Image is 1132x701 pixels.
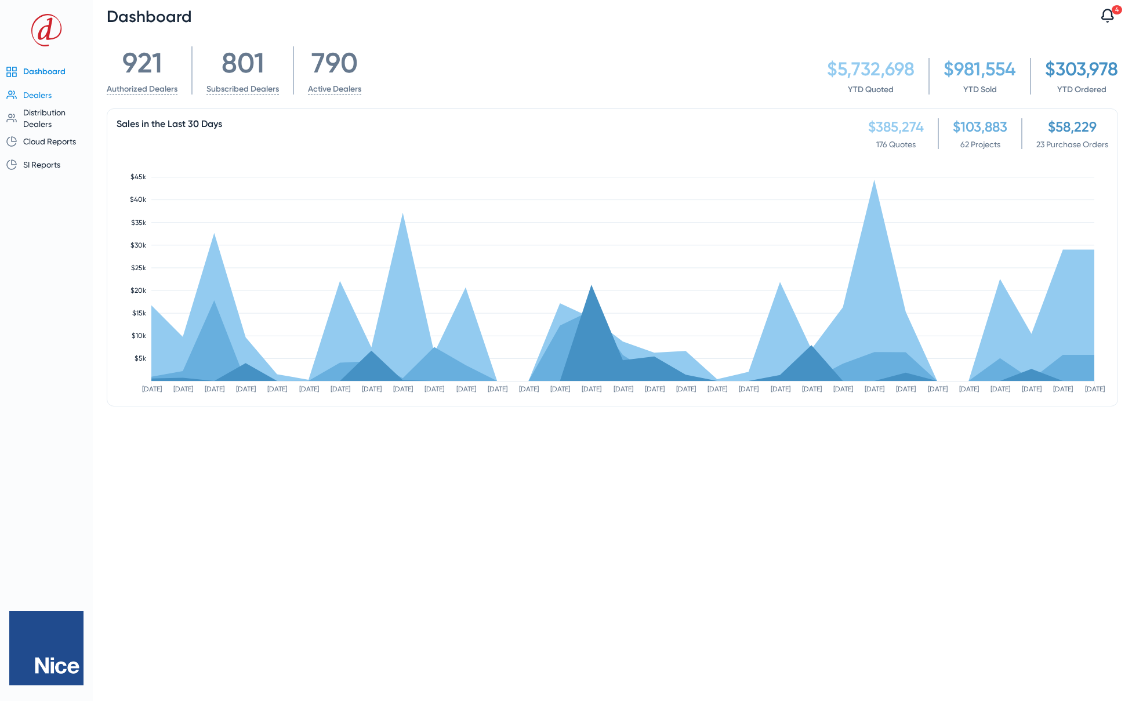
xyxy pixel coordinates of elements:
[707,385,727,393] text: [DATE]
[1036,118,1108,135] div: $58,229
[802,385,822,393] text: [DATE]
[107,84,177,95] a: Authorized Dealers
[9,611,84,685] img: Nice_638029146015176805.png
[865,385,884,393] text: [DATE]
[393,385,413,393] text: [DATE]
[299,385,319,393] text: [DATE]
[1057,85,1106,95] a: YTD Ordered
[308,46,361,79] div: 790
[142,385,162,393] text: [DATE]
[963,85,997,95] a: YTD Sold
[362,385,382,393] text: [DATE]
[771,385,790,393] text: [DATE]
[107,7,192,26] span: Dashboard
[953,118,1007,135] div: $103,883
[990,385,1010,393] text: [DATE]
[424,385,444,393] text: [DATE]
[676,385,696,393] text: [DATE]
[959,385,979,393] text: [DATE]
[614,385,633,393] text: [DATE]
[739,385,759,393] text: [DATE]
[519,385,539,393] text: [DATE]
[848,85,894,95] a: YTD Quoted
[488,385,507,393] text: [DATE]
[645,385,665,393] text: [DATE]
[173,385,193,393] text: [DATE]
[135,354,146,362] text: $5k
[331,385,350,393] text: [DATE]
[953,140,1007,149] span: 62 Projects
[107,46,177,79] div: 921
[896,385,916,393] text: [DATE]
[117,118,222,129] span: Sales in the Last 30 Days
[132,309,146,317] text: $15k
[206,46,279,79] div: 801
[23,137,76,146] span: Cloud Reports
[456,385,476,393] text: [DATE]
[132,332,146,340] text: $10k
[205,385,224,393] text: [DATE]
[130,195,146,204] text: $40k
[23,90,52,100] span: Dealers
[833,385,853,393] text: [DATE]
[131,219,146,227] text: $35k
[868,118,924,135] div: $385,274
[267,385,287,393] text: [DATE]
[928,385,948,393] text: [DATE]
[944,58,1016,80] div: $981,554
[1085,385,1105,393] text: [DATE]
[827,58,915,80] div: $5,732,698
[1022,385,1042,393] text: [DATE]
[130,241,146,249] text: $30k
[308,84,361,95] a: Active Dealers
[582,385,601,393] text: [DATE]
[1053,385,1073,393] text: [DATE]
[130,286,146,295] text: $20k
[23,67,66,77] span: Dashboard
[1036,140,1108,149] span: 23 Purchase Orders
[23,160,60,169] span: SI Reports
[23,108,66,129] span: Distribution Dealers
[550,385,570,393] text: [DATE]
[1045,58,1118,80] div: $303,978
[131,264,146,272] text: $25k
[868,140,924,149] span: 176 Quotes
[236,385,256,393] text: [DATE]
[206,84,279,95] a: Subscribed Dealers
[130,173,146,181] text: $45k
